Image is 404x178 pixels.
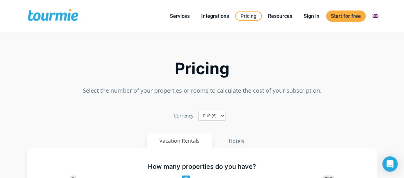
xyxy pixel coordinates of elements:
a: Resources [263,12,297,20]
h5: How many properties do you have? [70,163,334,171]
label: Currency [174,111,194,120]
a: Start for free [326,11,366,22]
p: Select the number of your properties or rooms to calculate the cost of your subscription. [27,86,377,95]
button: Vacation Rentals [147,133,212,148]
a: Integrations [196,12,234,20]
button: Hotels [216,133,257,149]
h2: Pricing [27,61,377,76]
a: Services [165,12,194,20]
a: Pricing [235,11,262,21]
a: Sign in [299,12,324,20]
div: Open Intercom Messenger [382,156,398,172]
